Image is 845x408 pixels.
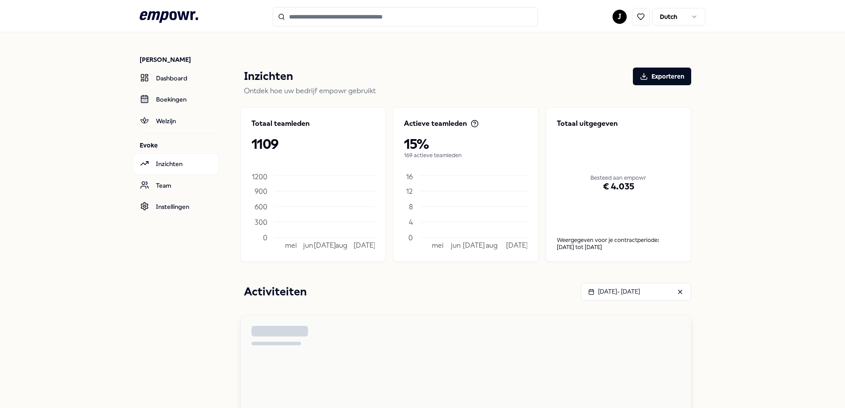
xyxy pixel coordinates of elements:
tspan: [DATE] [314,241,336,249]
tspan: jun [450,241,461,249]
p: Weergegeven voor je contractperiode: [557,237,680,244]
tspan: mei [285,241,297,249]
tspan: aug [335,241,347,249]
p: Inzichten [244,68,293,85]
p: Actieve teamleden [404,118,467,129]
div: € 4.035 [557,157,680,216]
button: [DATE]- [DATE] [581,283,691,301]
tspan: [DATE] [463,241,485,249]
tspan: 8 [409,202,413,211]
tspan: 1200 [252,173,267,181]
tspan: [DATE] [354,241,376,249]
input: Search for products, categories or subcategories [273,7,538,26]
p: [PERSON_NAME] [140,55,219,64]
div: [DATE] - [DATE] [588,287,640,296]
tspan: 300 [255,218,267,226]
tspan: 600 [255,202,267,211]
p: 1109 [251,136,375,152]
tspan: 16 [406,173,413,181]
p: 15% [404,136,527,152]
p: Evoke [140,141,219,150]
button: J [613,10,627,24]
tspan: jun [303,241,313,249]
a: Boekingen [133,89,219,110]
tspan: 12 [406,187,413,195]
a: Team [133,175,219,196]
tspan: [DATE] [506,241,529,249]
tspan: aug [486,241,498,249]
p: Activiteiten [244,283,307,301]
tspan: 4 [409,218,413,226]
a: Inzichten [133,153,219,174]
p: Totaal uitgegeven [557,118,680,129]
tspan: 0 [408,233,413,242]
tspan: 0 [263,233,267,242]
a: Instellingen [133,196,219,217]
div: [DATE] tot [DATE] [557,244,680,251]
tspan: 900 [255,187,267,195]
a: Dashboard [133,68,219,89]
button: Exporteren [633,68,691,85]
a: Welzijn [133,110,219,132]
div: Besteed aan empowr [557,140,680,216]
p: 169 actieve teamleden [404,152,527,159]
p: Ontdek hoe uw bedrijf empowr gebruikt [244,85,691,97]
p: Totaal teamleden [251,118,310,129]
tspan: mei [432,241,444,249]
